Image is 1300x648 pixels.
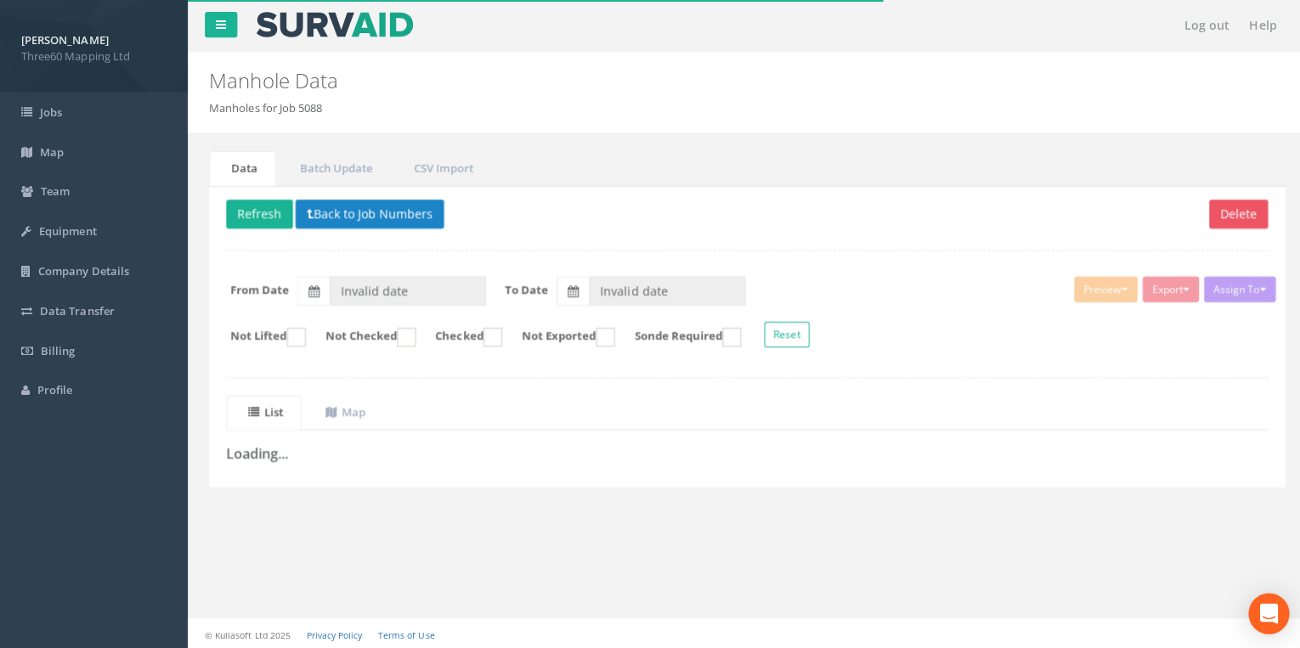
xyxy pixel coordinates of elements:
a: Batch Update [276,150,388,185]
label: Not Lifted [212,326,304,345]
label: Checked [416,326,500,345]
div: Open Intercom Messenger [1242,590,1283,631]
a: CSV Import [390,150,489,185]
span: Equipment [39,223,96,238]
button: Refresh [225,199,291,228]
button: Export [1137,275,1193,301]
uib-tab-heading: Map [324,403,364,418]
h3: Loading... [225,444,1262,459]
input: From Date [328,275,483,304]
button: Back to Job Numbers [294,199,442,228]
a: Privacy Policy [305,626,360,638]
span: Map [40,144,64,159]
uib-tab-heading: List [247,403,282,418]
label: Not Exported [502,326,612,345]
label: From Date [229,280,288,296]
span: Three60 Mapping Ltd [21,48,166,65]
button: Assign To [1198,275,1269,301]
span: Data Transfer [40,301,114,317]
a: Map [302,393,382,428]
button: Preview [1069,275,1132,301]
h2: Manhole Data [208,69,1096,91]
span: Profile [37,380,72,396]
small: © Kullasoft Ltd 2025 [204,626,289,638]
label: To Date [503,280,546,296]
li: Manholes for Job 5088 [208,99,320,116]
input: To Date [586,275,742,304]
strong: [PERSON_NAME] [21,32,108,48]
span: Team [41,183,70,198]
label: Sonde Required [614,326,738,345]
span: Billing [41,341,75,357]
span: Jobs [40,104,62,119]
label: Not Checked [307,326,414,345]
a: [PERSON_NAME] Three60 Mapping Ltd [21,28,166,64]
a: Data [208,150,274,185]
a: Terms of Use [376,626,432,638]
a: List [225,393,300,428]
span: Company Details [38,262,128,277]
button: Delete [1203,199,1262,228]
button: Reset [760,320,805,346]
